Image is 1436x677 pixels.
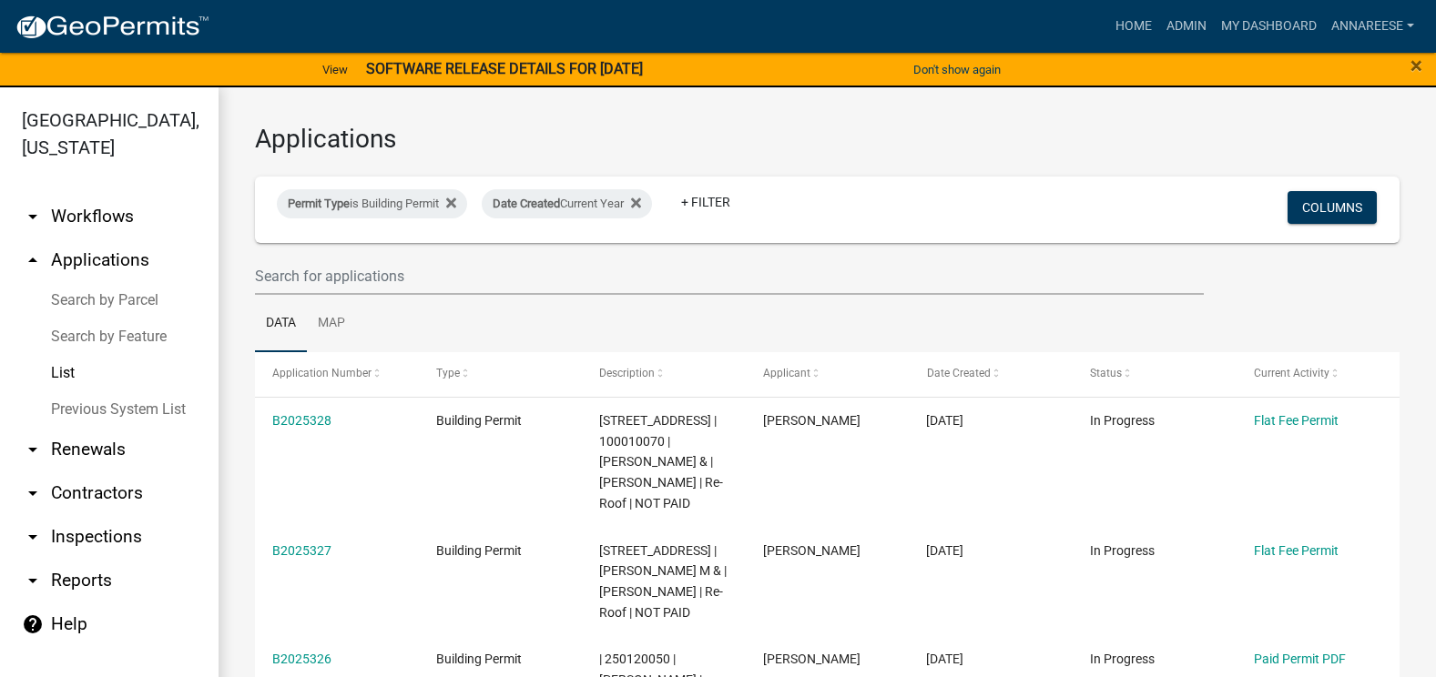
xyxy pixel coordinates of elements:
span: Building Permit [436,413,522,428]
span: Date Created [493,197,560,210]
span: 09/11/2025 [926,652,963,666]
span: Gina Gullickson [763,413,861,428]
a: Paid Permit PDF [1254,652,1346,666]
i: arrow_drop_down [22,526,44,548]
i: arrow_drop_down [22,482,44,504]
span: 66852 CO RD 46 | 100010070 | REDMAN,RON & | DENISE REDMAN | Re-Roof | NOT PAID [599,413,723,510]
i: arrow_drop_up [22,249,44,271]
span: Building Permit [436,543,522,558]
button: Columns [1288,191,1377,224]
datatable-header-cell: Application Number [255,352,419,396]
div: Current Year [482,189,652,218]
span: 09/12/2025 [926,413,963,428]
span: 09/12/2025 [926,543,963,558]
span: Description [599,367,655,379]
span: Current Activity [1254,367,1329,379]
datatable-header-cell: Current Activity [1236,352,1400,396]
span: Applicant [763,367,810,379]
a: B2025326 [272,652,331,666]
a: My Dashboard [1214,9,1324,44]
a: Flat Fee Permit [1254,413,1339,428]
a: Home [1108,9,1159,44]
a: Data [255,295,307,353]
a: annareese [1324,9,1421,44]
i: arrow_drop_down [22,439,44,460]
button: Don't show again [906,55,1008,85]
a: Flat Fee Permit [1254,543,1339,558]
a: B2025327 [272,543,331,558]
input: Search for applications [255,258,1204,295]
button: Close [1411,55,1422,76]
datatable-header-cell: Type [419,352,583,396]
a: + Filter [667,186,745,218]
span: Type [436,367,460,379]
span: Date Created [926,367,990,379]
i: arrow_drop_down [22,206,44,227]
i: arrow_drop_down [22,570,44,591]
span: Permit Type [288,197,350,210]
datatable-header-cell: Date Created [909,352,1073,396]
datatable-header-cell: Applicant [746,352,910,396]
span: Eugene Chicos [763,652,861,666]
span: In Progress [1090,652,1155,666]
a: Map [307,295,356,353]
span: In Progress [1090,543,1155,558]
a: View [315,55,355,85]
a: B2025328 [272,413,331,428]
i: help [22,613,44,635]
span: 19151 660TH AVE | 100140012 | KRUEGER,LAVONNE M & | MICHAEL KRUEGER | Re-Roof | NOT PAID [599,543,727,620]
span: Status [1090,367,1122,379]
strong: SOFTWARE RELEASE DETAILS FOR [DATE] [366,60,643,77]
span: In Progress [1090,413,1155,428]
span: Building Permit [436,652,522,666]
datatable-header-cell: Description [582,352,746,396]
span: Gina Gullickson [763,543,861,558]
span: × [1411,53,1422,78]
div: is Building Permit [277,189,467,218]
datatable-header-cell: Status [1073,352,1237,396]
a: Admin [1159,9,1214,44]
h3: Applications [255,124,1400,155]
span: Application Number [272,367,372,379]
